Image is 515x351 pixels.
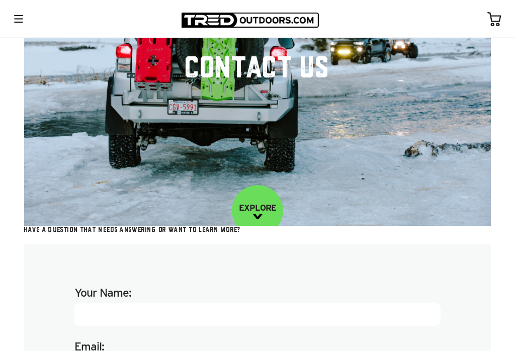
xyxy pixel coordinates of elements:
[487,12,501,26] img: cart-icon
[14,15,23,23] img: menu-icon
[232,185,283,236] a: EXPLORE
[253,214,263,219] img: down-image
[182,13,319,28] img: TRED Outdoors America
[74,285,441,303] label: Your Name:
[186,56,329,83] h1: CONTACT US
[24,226,491,235] h4: Have a question that needs answering or want to learn more?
